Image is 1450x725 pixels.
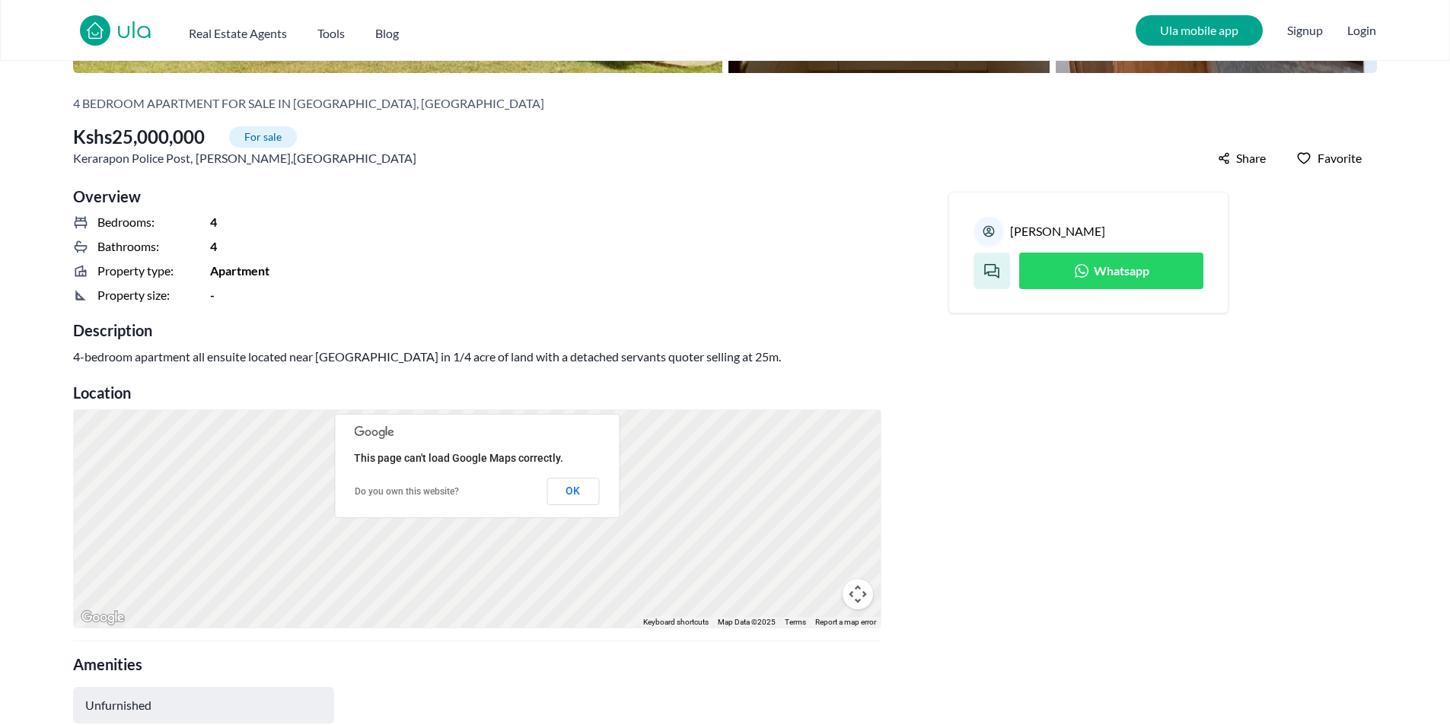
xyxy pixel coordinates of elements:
h2: Description [73,320,881,341]
button: Real Estate Agents [189,18,287,43]
span: Whatsapp [1094,262,1149,280]
span: Property size: [97,286,170,304]
span: Bedrooms: [97,213,155,231]
span: 4 [210,237,217,256]
span: Kerarapon Police Post , , [GEOGRAPHIC_DATA] [73,149,416,167]
span: Bathrooms: [97,237,159,256]
h3: 4-bedroom apartment all ensuite located near [GEOGRAPHIC_DATA] in 1/4 acre of land with a detache... [73,347,863,367]
a: ula [116,18,152,46]
span: 4 [210,213,217,231]
h2: Tools [317,24,345,43]
h2: Amenities [73,653,881,675]
button: Tools [317,18,345,43]
a: Do you own this website? [355,486,459,497]
a: Open this area in Google Maps (opens a new window) [78,608,128,628]
button: Keyboard shortcuts [643,617,709,628]
button: Map camera controls [843,579,873,609]
a: Ula mobile app [1136,15,1263,46]
a: Terms (opens in new tab) [785,618,806,626]
h2: Blog [375,24,399,43]
span: Map Data ©2025 [718,618,776,626]
a: Whatsapp [1019,253,1203,289]
button: OK [547,478,599,505]
button: Login [1347,21,1376,40]
a: Report a map error [815,618,876,626]
span: Kshs 25,000,000 [73,125,205,149]
span: Share [1236,149,1266,167]
a: [PERSON_NAME] [1010,222,1105,240]
span: This page can't load Google Maps correctly. [354,452,563,464]
h2: 4 bedroom Apartment for sale in [GEOGRAPHIC_DATA], [GEOGRAPHIC_DATA] [73,94,544,113]
span: Apartment [210,262,269,280]
span: Property type: [97,262,174,280]
h2: Location [73,382,881,403]
h2: Real Estate Agents [189,24,287,43]
h2: Overview [73,186,881,207]
img: Google [78,608,128,628]
a: Blog [375,18,399,43]
a: [PERSON_NAME] [196,149,291,167]
span: Signup [1287,15,1323,46]
span: For sale [229,126,297,148]
span: Favorite [1318,149,1362,167]
span: - [210,286,215,304]
h3: Unfurnished [85,699,151,711]
nav: Main [189,18,429,43]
